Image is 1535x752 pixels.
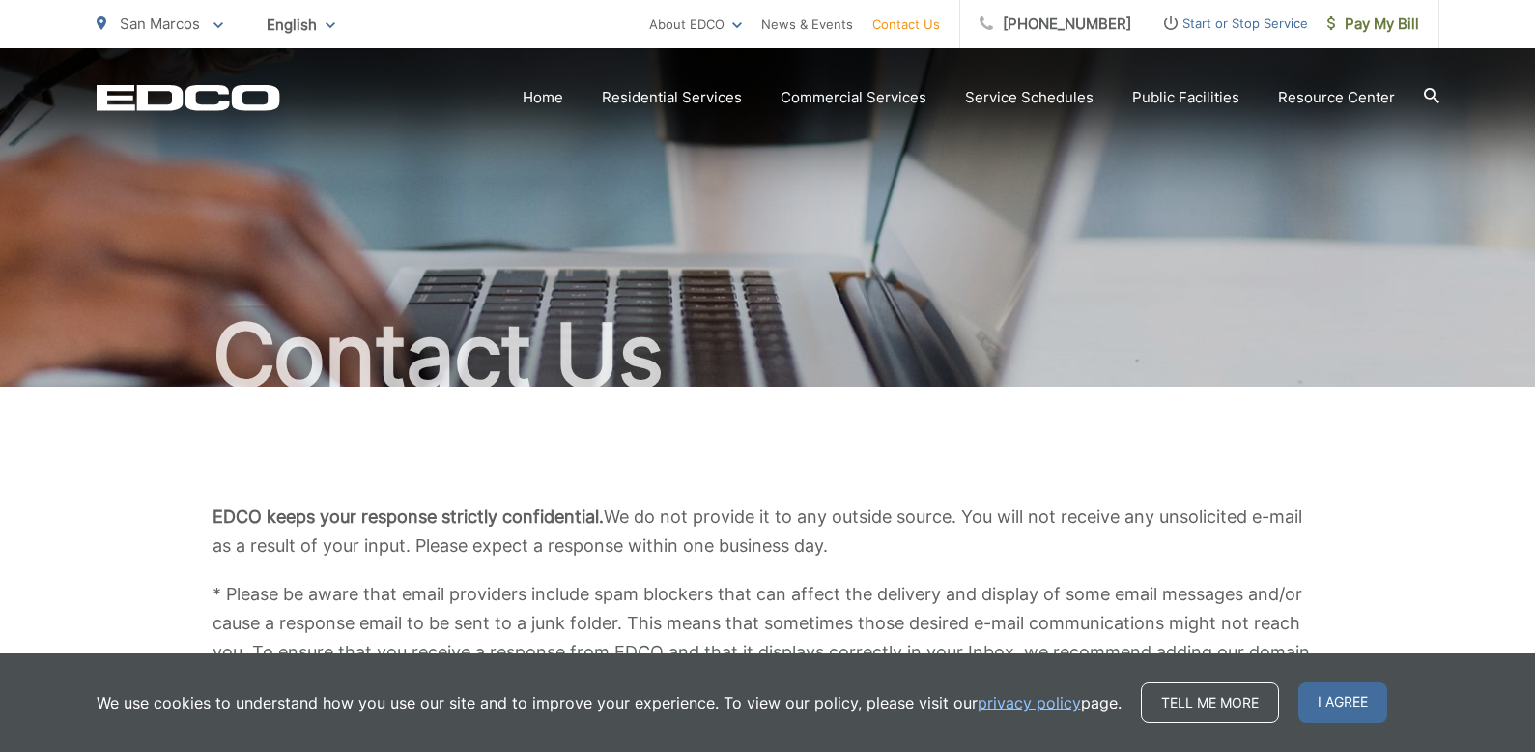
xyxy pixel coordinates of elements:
[252,8,350,42] span: English
[781,86,926,109] a: Commercial Services
[1132,86,1239,109] a: Public Facilities
[213,506,604,527] b: EDCO keeps your response strictly confidential.
[649,13,742,36] a: About EDCO
[213,580,1323,696] p: * Please be aware that email providers include spam blockers that can affect the delivery and dis...
[523,86,563,109] a: Home
[761,13,853,36] a: News & Events
[97,307,1439,404] h1: Contact Us
[602,86,742,109] a: Residential Services
[965,86,1094,109] a: Service Schedules
[872,13,940,36] a: Contact Us
[1278,86,1395,109] a: Resource Center
[97,691,1122,714] p: We use cookies to understand how you use our site and to improve your experience. To view our pol...
[97,84,280,111] a: EDCD logo. Return to the homepage.
[1327,13,1419,36] span: Pay My Bill
[978,691,1081,714] a: privacy policy
[1141,682,1279,723] a: Tell me more
[120,14,200,33] span: San Marcos
[1298,682,1387,723] span: I agree
[213,503,1323,561] p: We do not provide it to any outside source. You will not receive any unsolicited e-mail as a resu...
